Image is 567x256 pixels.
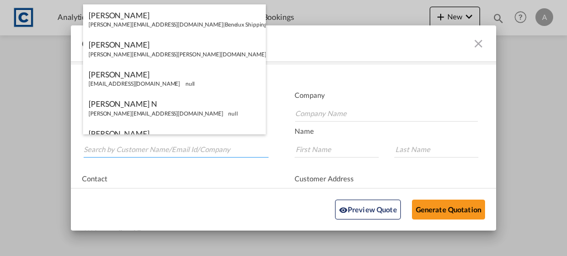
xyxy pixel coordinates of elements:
[295,183,480,200] input: Customer Address
[84,141,269,158] input: Search by Customer Name/Email Id/Company
[82,36,186,51] span: Generate Quotation
[412,200,485,220] button: Generate Quotation
[295,91,478,100] p: Company
[82,174,266,183] p: Contact
[295,105,478,122] input: Company Name
[295,174,354,183] span: Customer Address
[295,141,379,158] input: First Name
[472,37,485,50] md-icon: icon-close fg-AAA8AD cursor m-0
[335,200,401,220] button: icon-eyePreview Quote
[394,141,478,158] input: Last Name
[339,206,348,215] md-icon: icon-eye
[71,25,496,230] md-dialog: Generate QuotationQUOTE ...
[295,127,496,135] p: Name
[82,183,266,200] input: Contact Number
